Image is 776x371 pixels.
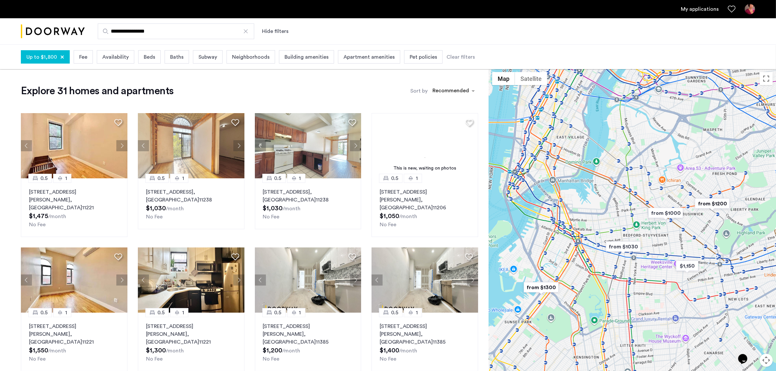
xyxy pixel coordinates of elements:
[391,309,398,317] span: 0.5
[138,275,149,286] button: Previous apartment
[299,174,301,182] span: 1
[157,174,165,182] span: 0.5
[146,322,236,346] p: [STREET_ADDRESS][PERSON_NAME] 11221
[21,19,85,44] img: logo
[299,309,301,317] span: 1
[146,214,163,219] span: No Fee
[467,275,478,286] button: Next apartment
[274,174,282,182] span: 0.5
[138,247,244,313] img: 2014_638666115721512236.jpeg
[263,322,353,346] p: [STREET_ADDRESS][PERSON_NAME] 11385
[233,275,244,286] button: Next apartment
[146,347,166,354] span: $1,300
[447,53,475,61] div: Clear filters
[29,222,46,227] span: No Fee
[760,72,773,85] button: Toggle fullscreen view
[182,309,184,317] span: 1
[372,275,383,286] button: Previous apartment
[410,53,437,61] span: Pet policies
[350,140,361,151] button: Next apartment
[344,53,395,61] span: Apartment amenities
[116,140,127,151] button: Next apartment
[116,275,127,286] button: Next apartment
[21,178,127,237] a: 0.51[STREET_ADDRESS][PERSON_NAME], [GEOGRAPHIC_DATA]11221No Fee
[521,280,561,295] div: from $1300
[263,347,283,354] span: $1,200
[29,322,119,346] p: [STREET_ADDRESS][PERSON_NAME] 11221
[166,206,184,211] sub: /month
[380,222,396,227] span: No Fee
[40,174,48,182] span: 0.5
[21,275,32,286] button: Previous apartment
[21,19,85,44] a: Cazamio logo
[399,348,417,353] sub: /month
[166,348,184,353] sub: /month
[515,72,547,85] button: Show satellite imagery
[21,113,127,178] img: 2016_638508057422366955.jpeg
[40,309,48,317] span: 0.5
[255,247,361,313] img: dc6efc1f-24ba-4395-9182-45437e21be9a_638900998856615684.jpeg
[146,356,163,362] span: No Fee
[48,348,66,353] sub: /month
[79,53,87,61] span: Fee
[492,72,515,85] button: Show street map
[198,53,217,61] span: Subway
[263,214,280,219] span: No Fee
[380,322,470,346] p: [STREET_ADDRESS][PERSON_NAME] 11385
[646,206,686,220] div: from $1000
[429,85,478,97] ng-select: sort-apartment
[262,27,288,35] button: Show or hide filters
[745,4,755,14] img: user
[21,84,173,97] h1: Explore 31 homes and apartments
[48,214,66,219] sub: /month
[416,309,418,317] span: 1
[182,174,184,182] span: 1
[692,196,732,211] div: from $1200
[372,113,478,178] a: This is new, waiting on photos
[263,356,280,362] span: No Fee
[255,140,266,151] button: Previous apartment
[372,178,478,237] a: 0.51[STREET_ADDRESS][PERSON_NAME], [GEOGRAPHIC_DATA]11206No Fee
[283,206,301,211] sub: /month
[138,113,244,178] img: 360ac8f6-4482-47b0-bc3d-3cb89b569d10_638755019087450335.jpeg
[380,188,470,212] p: [STREET_ADDRESS][PERSON_NAME] 11206
[274,309,282,317] span: 0.5
[98,23,254,39] input: Apartment Search
[391,174,398,182] span: 0.5
[380,347,399,354] span: $1,400
[26,53,57,61] span: Up to $1,800
[65,309,67,317] span: 1
[65,174,67,182] span: 1
[375,165,475,172] div: This is new, waiting on photos
[138,178,244,229] a: 0.51[STREET_ADDRESS], [GEOGRAPHIC_DATA]11238No Fee
[380,213,399,219] span: $1,050
[232,53,270,61] span: Neighborhoods
[736,345,756,364] iframe: chat widget
[283,348,300,353] sub: /month
[29,347,48,354] span: $1,550
[399,214,417,219] sub: /month
[263,188,353,204] p: [STREET_ADDRESS] 11238
[681,5,719,13] a: My application
[372,247,478,313] img: dc6efc1f-24ba-4395-9182-45437e21be9a_638900997112305587.jpeg
[350,275,361,286] button: Next apartment
[21,247,127,313] img: 2016_638508057423839647.jpeg
[410,87,428,95] label: Sort by
[29,213,48,219] span: $1,475
[255,113,361,178] img: 360ac8f6-4482-47b0-bc3d-3cb89b569d10_638755019086879089.jpeg
[170,53,183,61] span: Baths
[29,188,119,212] p: [STREET_ADDRESS][PERSON_NAME] 11221
[144,53,155,61] span: Beds
[673,259,701,273] div: $1,150
[157,309,165,317] span: 0.5
[255,275,266,286] button: Previous apartment
[21,140,32,151] button: Previous apartment
[728,5,736,13] a: Favorites
[233,140,244,151] button: Next apartment
[255,178,361,229] a: 0.51[STREET_ADDRESS], [GEOGRAPHIC_DATA]11238No Fee
[263,205,283,212] span: $1,030
[603,239,643,254] div: from $1030
[146,188,236,204] p: [STREET_ADDRESS] 11238
[416,174,418,182] span: 1
[432,87,469,96] div: Recommended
